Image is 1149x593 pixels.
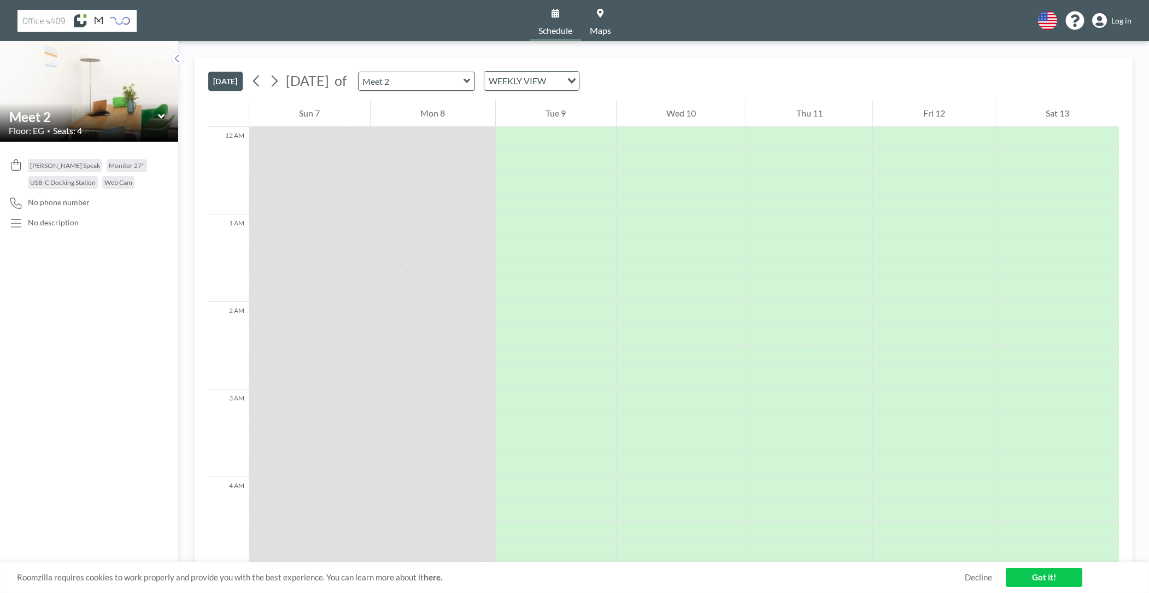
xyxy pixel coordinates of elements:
div: Thu 11 [746,100,872,127]
button: [DATE] [208,72,243,91]
div: Mon 8 [371,100,495,127]
div: 1 AM [208,214,249,302]
div: Wed 10 [617,100,746,127]
div: 12 AM [208,127,249,214]
a: Log in [1092,13,1132,28]
span: Log in [1111,16,1132,26]
div: Search for option [484,72,579,90]
div: 3 AM [208,389,249,477]
span: of [335,72,347,89]
div: Sat 13 [995,100,1119,127]
span: Maps [590,26,611,35]
span: Schedule [538,26,572,35]
span: Floor: EG [9,125,44,136]
span: USB-C Docking Station [30,178,96,187]
a: here. [424,572,442,582]
div: Sun 7 [249,100,370,127]
span: Monitor 27'' [109,161,145,170]
span: Seats: 4 [53,125,82,136]
span: [PERSON_NAME] Speak [30,161,100,170]
a: Decline [965,572,992,583]
div: 4 AM [208,477,249,565]
span: WEEKLY VIEW [486,74,548,88]
span: Web Cam [104,178,132,187]
div: 2 AM [208,302,249,389]
input: Meet 2 [9,109,158,125]
div: Fri 12 [873,100,995,127]
a: Got it! [1006,568,1082,587]
span: No phone number [28,197,90,207]
img: organization-logo [17,10,137,32]
span: Roomzilla requires cookies to work properly and provide you with the best experience. You can lea... [17,572,965,583]
div: Tue 9 [496,100,616,127]
span: [DATE] [286,72,329,89]
input: Search for option [549,74,561,88]
span: • [47,127,50,135]
div: No description [28,218,79,228]
input: Meet 2 [359,72,464,90]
